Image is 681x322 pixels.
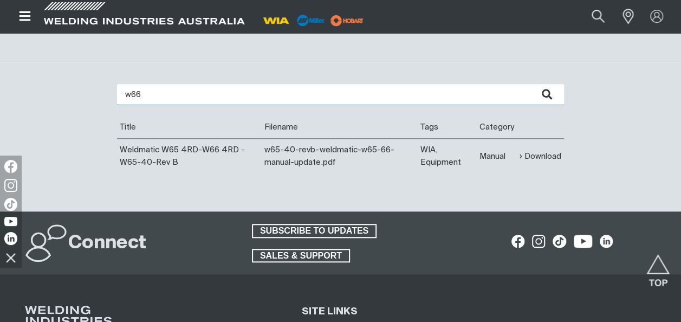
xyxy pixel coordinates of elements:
[252,249,350,263] a: SALES & SUPPORT
[417,139,477,174] td: WIA, Equipment
[253,224,375,238] span: SUBSCRIBE TO UPDATES
[302,307,358,317] span: SITE LINKS
[117,84,564,105] input: Enter search...
[4,232,17,245] img: LinkedIn
[4,217,17,226] img: YouTube
[580,4,617,29] button: Search products
[252,224,377,238] a: SUBSCRIBE TO UPDATES
[262,139,417,174] td: w65-40-revb-weldmatic-w65-66-manual-update.pdf
[4,160,17,173] img: Facebook
[117,116,262,139] th: Title
[417,116,477,139] th: Tags
[117,139,262,174] td: Weldmatic W65 4RD-W66 4RD - W65-40-Rev B
[2,248,20,267] img: hide socials
[327,16,367,24] a: miller
[477,116,517,139] th: Category
[566,4,617,29] input: Product name or item number...
[520,150,561,163] a: Download
[4,198,17,211] img: TikTok
[646,254,670,279] button: Scroll to top
[477,139,517,174] td: Manual
[262,116,417,139] th: Filename
[4,179,17,192] img: Instagram
[253,249,349,263] span: SALES & SUPPORT
[327,12,367,29] img: miller
[68,231,146,255] h2: Connect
